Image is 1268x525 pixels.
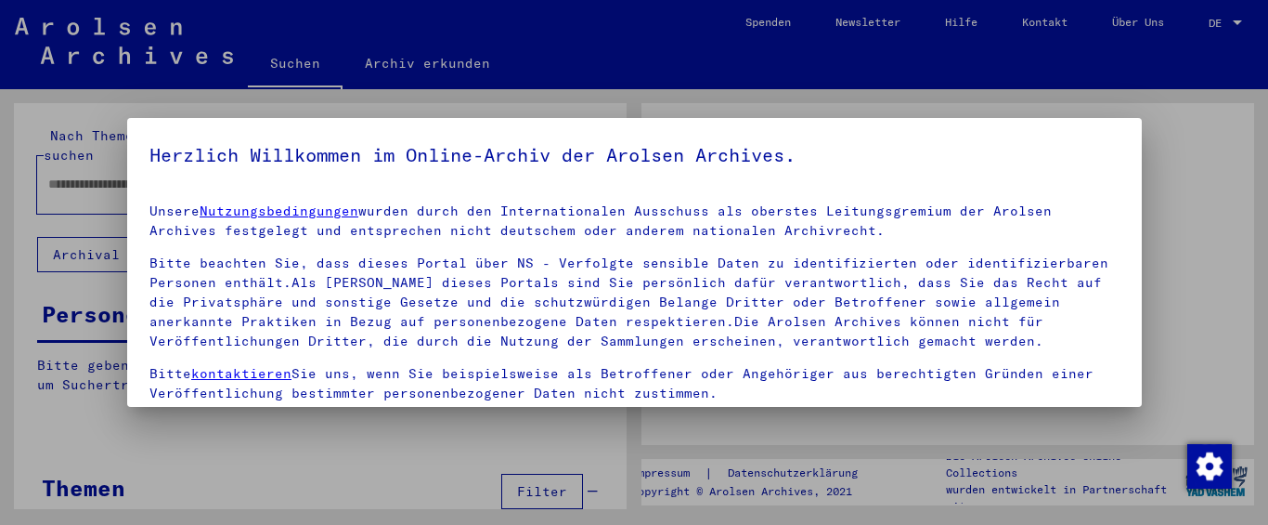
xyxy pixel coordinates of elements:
p: Bitte beachten Sie, dass dieses Portal über NS - Verfolgte sensible Daten zu identifizierten oder... [149,254,1119,351]
h5: Herzlich Willkommen im Online-Archiv der Arolsen Archives. [149,140,1119,170]
img: Внести поправки в соглашение [1187,444,1232,489]
p: Unsere wurden durch den Internationalen Ausschuss als oberstes Leitungsgremium der Arolsen Archiv... [149,202,1119,241]
a: Nutzungsbedingungen [200,203,358,219]
a: kontaktieren [191,365,291,382]
p: Bitte Sie uns, wenn Sie beispielsweise als Betroffener oder Angehöriger aus berechtigten Gründen ... [149,364,1119,403]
